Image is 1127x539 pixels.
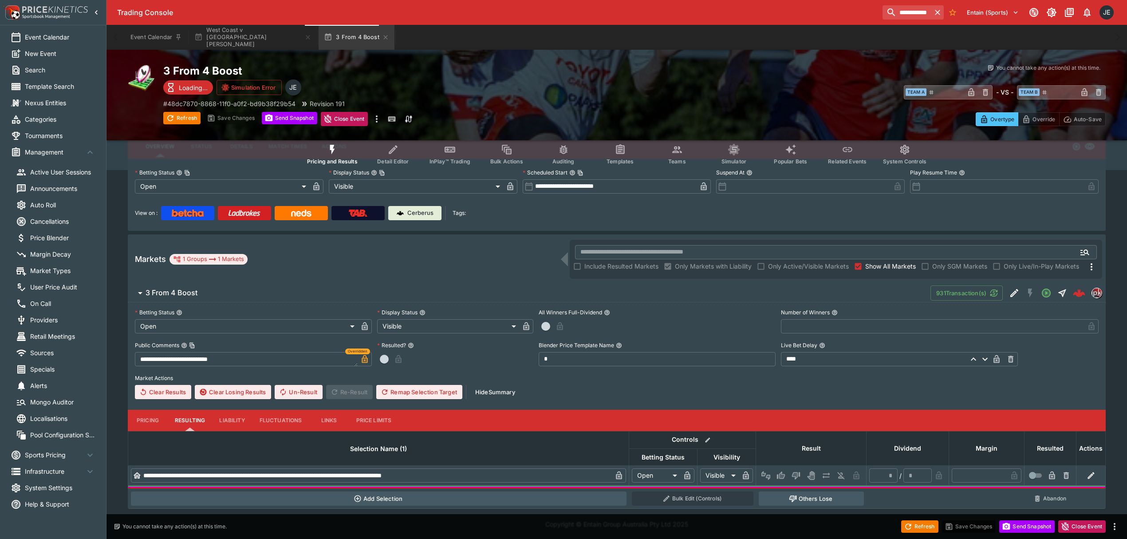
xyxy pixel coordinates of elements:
span: Re-Result [326,385,373,399]
button: SGM Disabled [1022,285,1038,301]
span: Localisations [30,414,95,423]
button: Fluctuations [252,410,309,431]
button: Push [819,468,833,483]
span: Pricing and Results [307,158,358,165]
button: Others Lose [759,491,864,506]
th: Margin [949,431,1025,465]
div: Open [632,468,680,483]
button: Refresh [163,112,201,124]
span: Team A [906,88,926,96]
div: / [899,471,902,480]
div: James Edlin [285,79,301,95]
p: Display Status [329,169,369,176]
span: Providers [30,315,95,325]
span: Specials [30,365,95,374]
button: 3 From 4 Boost [319,25,394,50]
span: Cancellations [30,217,95,226]
button: Bulk Edit (Controls) [632,491,753,506]
span: Related Events [828,158,867,165]
div: Open [135,179,309,194]
span: Announcements [30,184,95,193]
span: Only SGM Markets [932,262,987,271]
span: Event Calendar [25,32,95,42]
span: Selection Name (1) [340,444,417,454]
span: Active User Sessions [30,167,95,177]
button: Liability [212,410,252,431]
p: Revision 191 [310,99,345,108]
span: InPlay™ Trading [430,158,470,165]
div: Trading Console [117,8,879,17]
button: Betting Status [176,309,182,316]
p: Loading... [179,83,208,92]
div: Open [135,319,358,333]
button: Event Calendar [125,25,187,50]
button: Void [804,468,818,483]
button: Documentation [1061,4,1077,20]
button: Copy To Clipboard [577,170,583,176]
span: Alerts [30,381,95,390]
p: Scheduled Start [523,169,567,176]
button: Select Tenant [961,5,1024,20]
div: pricekinetics [1092,288,1102,298]
span: Simulator [721,158,746,165]
button: Override [1018,112,1059,126]
span: Search [25,65,95,75]
div: James Edlin [1099,5,1114,20]
button: Overtype [976,112,1018,126]
h6: 3 From 4 Boost [146,288,197,297]
span: On Call [30,299,95,308]
th: Result [756,431,867,465]
span: Infrastructure [25,467,85,476]
span: Only Markets with Liability [675,262,752,271]
p: Blender Price Template Name [539,341,614,349]
p: Overtype [990,115,1014,124]
span: Auto Roll [30,200,95,210]
button: Play Resume Time [959,170,965,176]
div: Visible [329,179,503,194]
button: Close Event [321,112,368,126]
button: Number of Winners [831,309,838,316]
button: Remap Selection Target [376,385,462,399]
span: Margin Decay [30,250,95,259]
button: Auto-Save [1059,112,1106,126]
button: Refresh [901,520,938,533]
div: Event type filters [300,139,934,170]
img: Ladbrokes [228,210,260,217]
span: Team B [1019,88,1040,96]
h6: - VS - [996,87,1013,97]
button: Blender Price Template Name [616,342,622,349]
svg: Open [1041,288,1052,298]
span: Sources [30,348,95,357]
span: Detail Editor [377,158,409,165]
p: Display Status [377,309,418,316]
img: Betcha [172,210,204,217]
h2: Copy To Clipboard [163,64,634,78]
img: Cerberus [397,210,404,217]
button: Send Snapshot [262,112,317,124]
button: Connected to PK [1026,4,1042,20]
button: Copy To Clipboard [189,342,195,349]
button: Public CommentsCopy To Clipboard [181,342,187,349]
h5: Markets [135,254,166,264]
span: System Settings [25,483,95,492]
button: No Bookmarks [946,5,960,20]
img: logo-cerberus--red.svg [1073,287,1085,299]
span: Help & Support [25,499,95,509]
button: Bulk edit [702,434,713,446]
span: Sports Pricing [25,450,85,460]
button: Straight [1054,285,1070,301]
div: f41a3f77-cbb5-442f-86de-3bea9cfa000a [1073,287,1085,299]
div: Start From [976,112,1106,126]
button: Resulting [168,410,212,431]
span: System Controls [883,158,926,165]
span: Bulk Actions [490,158,523,165]
button: All Winners Full-Dividend [604,309,610,316]
span: Include Resulted Markets [584,262,658,271]
button: Win [774,468,788,483]
p: Cerberus [407,209,433,218]
button: Resulted? [408,342,414,349]
span: Templates [607,158,634,165]
a: f41a3f77-cbb5-442f-86de-3bea9cfa000a [1070,284,1088,302]
span: Popular Bets [774,158,807,165]
div: Visible [700,468,739,483]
